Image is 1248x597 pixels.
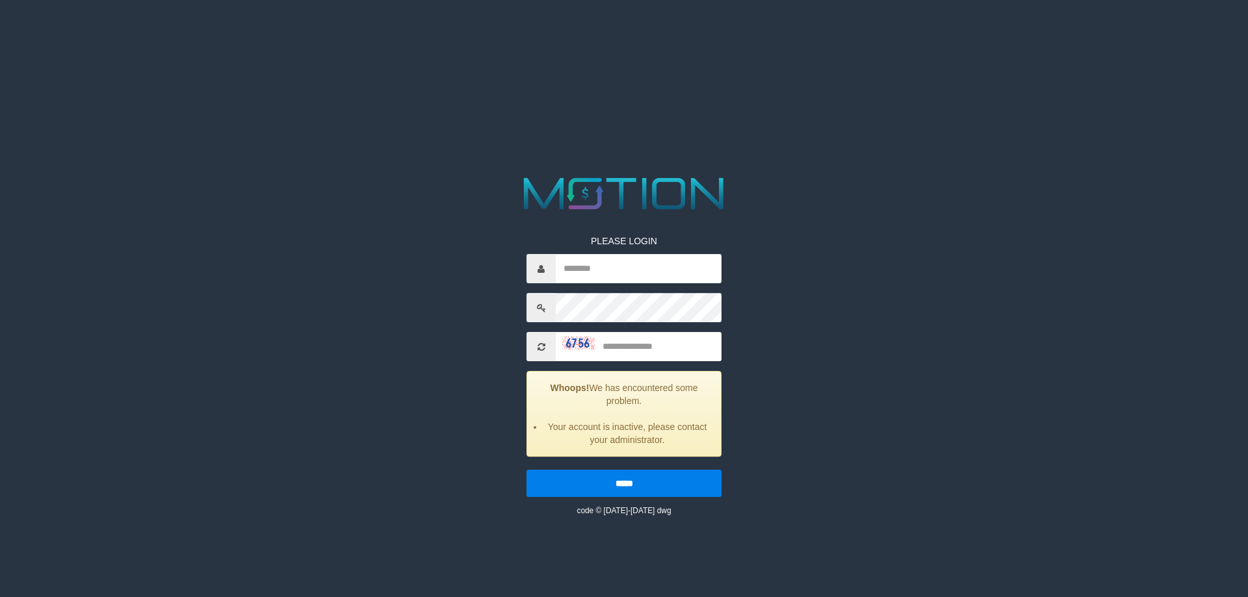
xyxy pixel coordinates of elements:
[551,383,590,393] strong: Whoops!
[515,172,733,215] img: MOTION_logo.png
[526,371,721,457] div: We has encountered some problem.
[577,506,671,515] small: code © [DATE]-[DATE] dwg
[543,420,711,446] li: Your account is inactive, please contact your administrator.
[562,337,595,349] img: captcha
[526,235,721,248] p: PLEASE LOGIN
